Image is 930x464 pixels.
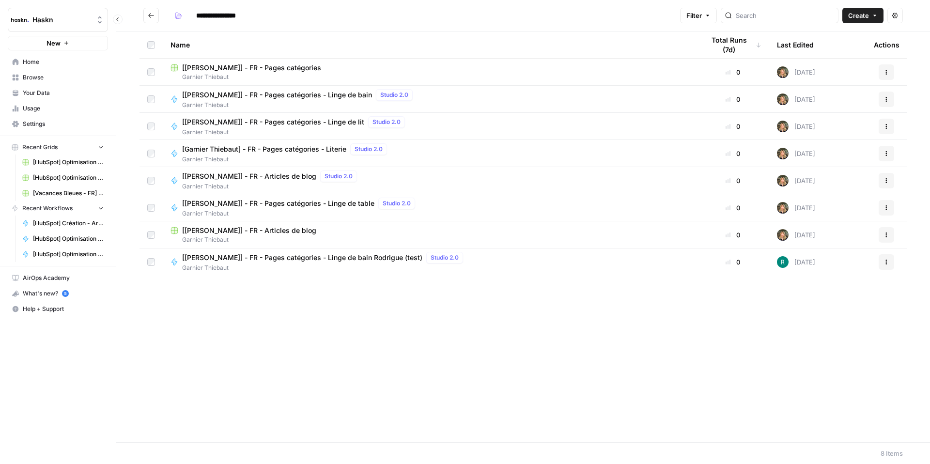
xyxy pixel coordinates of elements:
[777,121,789,132] img: ziyu4k121h9vid6fczkx3ylgkuqx
[23,305,104,313] span: Help + Support
[777,148,789,159] img: ziyu4k121h9vid6fczkx3ylgkuqx
[170,31,689,58] div: Name
[182,101,417,109] span: Garnier Thiebaut
[777,31,814,58] div: Last Edited
[182,155,391,164] span: Garnier Thiebaut
[170,170,689,191] a: [[PERSON_NAME]] - FR - Articles de blogStudio 2.0Garnier Thiebaut
[33,250,104,259] span: [HubSpot] Optimisation - Articles de blog
[170,143,689,164] a: [Garnier Thiebaut] - FR - Pages catégories - LiterieStudio 2.0Garnier Thiebaut
[33,189,104,198] span: [Vacances Bleues - FR] Pages refonte sites hôtels - [GEOGRAPHIC_DATA]
[170,73,689,81] span: Garnier Thiebaut
[8,286,108,301] div: What's new?
[182,90,372,100] span: [[PERSON_NAME]] - FR - Pages catégories - Linge de bain
[33,173,104,182] span: [HubSpot] Optimisation - Articles de blog + outils
[355,145,383,154] span: Studio 2.0
[18,170,108,186] a: [HubSpot] Optimisation - Articles de blog + outils
[23,274,104,282] span: AirOps Academy
[881,449,903,458] div: 8 Items
[8,54,108,70] a: Home
[704,94,761,104] div: 0
[777,175,789,186] img: ziyu4k121h9vid6fczkx3ylgkuqx
[777,175,815,186] div: [DATE]
[182,199,374,208] span: [[PERSON_NAME]] - FR - Pages catégories - Linge de table
[182,117,364,127] span: [[PERSON_NAME]] - FR - Pages catégories - Linge de lit
[143,8,159,23] button: Go back
[22,143,58,152] span: Recent Grids
[64,291,66,296] text: 5
[848,11,869,20] span: Create
[777,121,815,132] div: [DATE]
[680,8,717,23] button: Filter
[182,63,321,73] span: [[PERSON_NAME]] - FR - Pages catégories
[704,122,761,131] div: 0
[22,204,73,213] span: Recent Workflows
[18,155,108,170] a: [HubSpot] Optimisation - Articles de blog
[18,231,108,247] a: [HubSpot] Optimisation - Articles de blog + outils
[704,31,761,58] div: Total Runs (7d)
[23,104,104,113] span: Usage
[170,252,689,272] a: [[PERSON_NAME]] - FR - Pages catégories - Linge de bain Rodrigue (test)Studio 2.0Garnier Thiebaut
[182,263,467,272] span: Garnier Thiebaut
[33,219,104,228] span: [HubSpot] Création - Articles de blog
[11,11,29,29] img: Haskn Logo
[8,140,108,155] button: Recent Grids
[170,198,689,218] a: [[PERSON_NAME]] - FR - Pages catégories - Linge de tableStudio 2.0Garnier Thiebaut
[383,199,411,208] span: Studio 2.0
[8,8,108,32] button: Workspace: Haskn
[182,171,316,181] span: [[PERSON_NAME]] - FR - Articles de blog
[777,202,815,214] div: [DATE]
[704,176,761,186] div: 0
[431,253,459,262] span: Studio 2.0
[8,70,108,85] a: Browse
[8,286,108,301] button: What's new? 5
[8,36,108,50] button: New
[777,229,789,241] img: ziyu4k121h9vid6fczkx3ylgkuqx
[23,89,104,97] span: Your Data
[170,226,689,244] a: [[PERSON_NAME]] - FR - Articles de blogGarnier Thiebaut
[33,158,104,167] span: [HubSpot] Optimisation - Articles de blog
[842,8,883,23] button: Create
[874,31,899,58] div: Actions
[777,93,789,105] img: ziyu4k121h9vid6fczkx3ylgkuqx
[736,11,834,20] input: Search
[18,247,108,262] a: [HubSpot] Optimisation - Articles de blog
[32,15,91,25] span: Haskn
[777,93,815,105] div: [DATE]
[23,58,104,66] span: Home
[372,118,401,126] span: Studio 2.0
[170,63,689,81] a: [[PERSON_NAME]] - FR - Pages catégoriesGarnier Thiebaut
[182,144,346,154] span: [Garnier Thiebaut] - FR - Pages catégories - Literie
[170,116,689,137] a: [[PERSON_NAME]] - FR - Pages catégories - Linge de litStudio 2.0Garnier Thiebaut
[686,11,702,20] span: Filter
[704,67,761,77] div: 0
[777,66,789,78] img: ziyu4k121h9vid6fczkx3ylgkuqx
[46,38,61,48] span: New
[23,73,104,82] span: Browse
[777,256,789,268] img: h9gd71hp6hsiuowj6e1iizoa5xpa
[704,203,761,213] div: 0
[170,89,689,109] a: [[PERSON_NAME]] - FR - Pages catégories - Linge de bainStudio 2.0Garnier Thiebaut
[8,101,108,116] a: Usage
[62,290,69,297] a: 5
[182,182,361,191] span: Garnier Thiebaut
[380,91,408,99] span: Studio 2.0
[170,235,689,244] span: Garnier Thiebaut
[8,201,108,216] button: Recent Workflows
[777,256,815,268] div: [DATE]
[8,270,108,286] a: AirOps Academy
[704,149,761,158] div: 0
[704,257,761,267] div: 0
[182,209,419,218] span: Garnier Thiebaut
[704,230,761,240] div: 0
[8,116,108,132] a: Settings
[777,202,789,214] img: ziyu4k121h9vid6fczkx3ylgkuqx
[8,301,108,317] button: Help + Support
[182,128,409,137] span: Garnier Thiebaut
[18,186,108,201] a: [Vacances Bleues - FR] Pages refonte sites hôtels - [GEOGRAPHIC_DATA]
[777,229,815,241] div: [DATE]
[777,66,815,78] div: [DATE]
[33,234,104,243] span: [HubSpot] Optimisation - Articles de blog + outils
[23,120,104,128] span: Settings
[8,85,108,101] a: Your Data
[18,216,108,231] a: [HubSpot] Création - Articles de blog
